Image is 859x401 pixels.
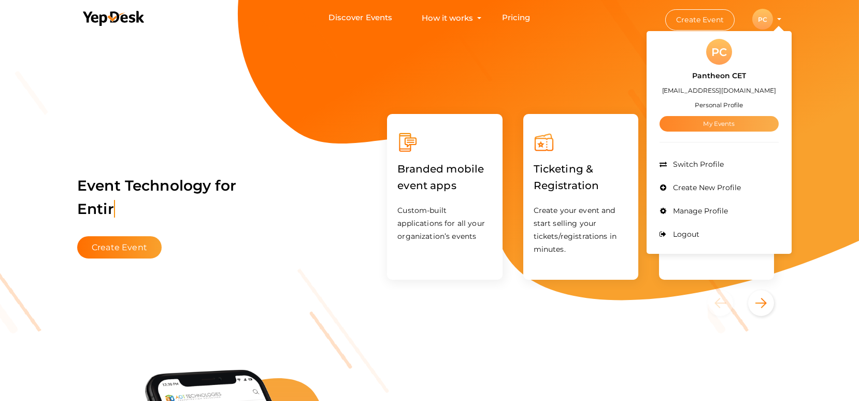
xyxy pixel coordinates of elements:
button: Create Event [665,9,735,31]
div: PC [752,9,773,30]
button: Previous [707,290,746,316]
profile-pic: PC [752,16,773,23]
label: Event Technology for [77,161,236,234]
a: Pricing [502,8,531,27]
span: Logout [670,230,699,239]
button: Next [748,290,774,316]
label: Ticketing & Registration [534,153,628,202]
p: Create your event and start selling your tickets/registrations in minutes. [534,204,628,256]
span: Entir [77,200,115,218]
label: Pantheon CET [692,70,746,82]
span: Create New Profile [670,183,741,192]
p: Custom-built applications for all your organization’s events [397,204,492,243]
label: [EMAIL_ADDRESS][DOMAIN_NAME] [662,84,777,96]
button: Create Event [77,236,162,259]
a: Ticketing & Registration [534,181,628,191]
a: Branded mobile event apps [397,181,492,191]
span: Manage Profile [670,206,728,216]
small: Personal Profile [695,101,743,109]
label: Branded mobile event apps [397,153,492,202]
a: My Events [660,116,779,132]
button: How it works [419,8,476,27]
span: Switch Profile [670,160,724,169]
a: Discover Events [328,8,392,27]
div: PC [706,39,732,65]
button: PC [749,8,776,30]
